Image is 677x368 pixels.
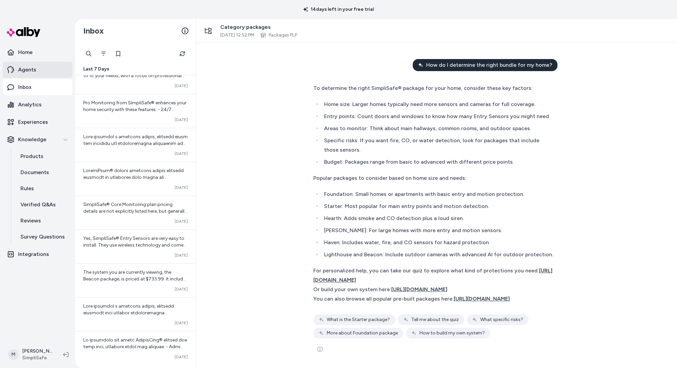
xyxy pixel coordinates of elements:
a: Documents [14,164,73,180]
a: Lo ipsumdolo sit ametc AdipisCing® elitsed doe temp inci, utlabore etdol mag aliquae: - Admi Veni... [75,331,196,365]
li: Starter: Most popular for main entry points and motion detection. [322,202,553,211]
span: [URL][DOMAIN_NAME] [454,296,510,302]
li: Foundation: Small homes or apartments with basic entry and motion protection. [322,190,553,199]
div: Or build your own system here: [313,285,553,294]
span: Category: packages [220,23,297,31]
span: [DATE] [175,219,188,224]
span: [DATE] [175,185,188,190]
p: Knowledge [18,136,46,144]
a: Integrations [3,246,73,262]
span: [DATE] [175,286,188,292]
p: Rules [20,185,34,193]
a: Yes, SimpliSafe® Entry Sensors are very easy to install. They use wireless technology and come wi... [75,229,196,263]
li: Areas to monitor: Think about main hallways, common rooms, and outdoor spaces. [322,124,553,133]
span: How do I determine the right bundle for my home? [426,61,552,69]
li: Specific risks: If you want fire, CO, or water detection, look for packages that include those se... [322,136,553,155]
p: Home [18,48,33,56]
div: For personalized help, you can take our quiz to explore what kind of protections you need: [313,266,553,285]
span: Yes, SimpliSafe® Entry Sensors are very easy to install. They use wireless technology and come wi... [83,235,187,335]
span: What is the Starter package? [327,316,390,323]
p: Verified Q&As [20,201,56,209]
a: Products [14,148,73,164]
p: Agents [18,66,36,74]
div: Popular packages to consider based on home size and needs: [313,173,553,183]
button: M[PERSON_NAME]SimpliSafe [4,344,58,365]
p: Experiences [18,118,48,126]
p: Documents [20,168,49,176]
span: [DATE] [175,151,188,156]
li: Home size: Larger homes typically need more sensors and cameras for full coverage. [322,100,553,109]
h2: Inbox [83,26,104,36]
button: Filter [97,47,110,60]
span: [DATE] [175,117,188,122]
span: [DATE] [175,83,188,89]
a: Survey Questions [14,229,73,245]
p: Reviews [20,217,41,225]
span: Last 7 Days [83,66,109,72]
span: [URL][DOMAIN_NAME] [391,286,447,293]
a: SimpliSafe® Core Monitoring plan pricing details are not explicitly listed here, but generally, p... [75,196,196,229]
div: You can also browse all popular pre-built packages here: [313,294,553,304]
li: Budget: Packages range from basic to advanced with different price points. [322,157,553,167]
span: What specific risks? [480,316,523,323]
span: [DATE] [175,253,188,258]
a: Experiences [3,114,73,130]
a: Inbox [3,79,73,95]
button: See more [313,343,327,356]
span: SimpliSafe® Core Monitoring plan pricing details are not explicitly listed here, but generally, p... [83,202,188,301]
a: Verified Q&As [14,197,73,213]
span: [DATE] [175,354,188,360]
li: Hearth: Adds smoke and CO detection plus a loud siren. [322,214,553,223]
li: [PERSON_NAME]: For large homes with more entry and motion sensors. [322,226,553,235]
span: The system you are currently viewing, the Beacon package, is priced at $733.99. It includes advan... [83,269,188,329]
li: Lighthouse and Beacon: Include outdoor cameras with advanced AI for outdoor protection. [322,250,553,259]
li: Entry points: Count doors and windows to know how many Entry Sensors you might need. [322,112,553,121]
a: Lore ipsumdol s ametcons adipis, elitsedd eiusmodt inci utlabor etdoloremagna aliquaenim, admi ve... [75,297,196,331]
button: Knowledge [3,132,73,148]
a: Lore ipsumdol s ametcons adipis, elitsedd eiusm tem incididu utl etdoloremagna aliquaenim adm ven... [75,128,196,162]
p: Products [20,152,43,160]
a: Agents [3,62,73,78]
a: Home [3,44,73,60]
span: How to build my own system? [419,330,485,336]
button: Refresh [176,47,189,60]
p: [PERSON_NAME] [22,348,52,355]
span: [DATE] 12:52 PM [220,32,254,39]
span: Pro Monitoring from SimpliSafe® enhances your home security with these features: - 24/7 professio... [83,100,187,206]
span: SimpliSafe [22,355,52,361]
a: Packages PLP [269,32,297,39]
p: Inbox [18,83,32,91]
a: The system you are currently viewing, the Beacon package, is priced at $733.99. It includes advan... [75,263,196,297]
p: 14 days left in your free trial [299,6,378,13]
a: Reviews [14,213,73,229]
a: LoremiPsum® dolors ametcons adipis elitsedd eiusmodt in utlaboree dolo magna ali enimadmini venia... [75,162,196,196]
span: Lore ipsumdol s ametcons adipis, elitsedd eiusm tem incididu utl etdoloremagna aliquaenim adm ven... [83,134,188,314]
p: Integrations [18,250,49,258]
li: Haven: Includes water, fire, and CO sensors for hazard protection. [322,238,553,247]
span: [DATE] [175,320,188,326]
a: Analytics [3,97,73,113]
div: To determine the right SimpliSafe® package for your home, consider these key factors: [313,84,553,93]
span: More about Foundation package [327,330,398,336]
span: Tell me about the quiz [411,316,459,323]
a: Pro Monitoring from SimpliSafe® enhances your home security with these features: - 24/7 professio... [75,94,196,128]
p: Survey Questions [20,233,65,241]
p: Analytics [18,101,42,109]
img: alby Logo [7,27,40,37]
span: LoremiPsum® dolors ametcons adipis elitsedd eiusmodt in utlaboree dolo magna ali enimadmini venia... [83,168,188,328]
span: · [257,32,258,39]
a: SimpliSafe® offers several monitoring options to fit your needs, with a focus on professional mon... [75,60,196,94]
a: Rules [14,180,73,197]
span: M [8,349,19,360]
